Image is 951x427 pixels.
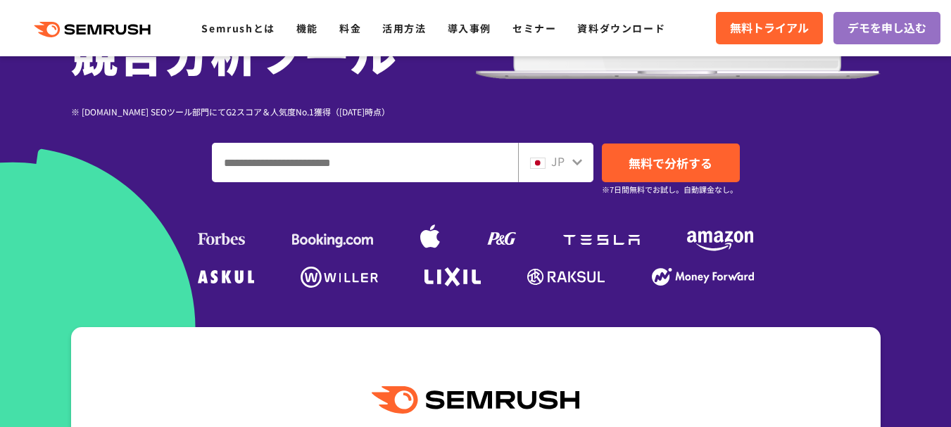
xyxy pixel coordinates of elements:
div: ※ [DOMAIN_NAME] SEOツール部門にてG2スコア＆人気度No.1獲得（[DATE]時点） [71,105,476,118]
a: 導入事例 [448,21,491,35]
a: セミナー [512,21,556,35]
a: 無料で分析する [602,144,740,182]
input: ドメイン、キーワードまたはURLを入力してください [213,144,517,181]
span: JP [551,153,565,170]
a: デモを申し込む [833,12,940,44]
span: デモを申し込む [848,19,926,37]
a: 活用方法 [382,21,426,35]
img: Semrush [372,386,579,414]
a: 機能 [296,21,318,35]
a: 料金 [339,21,361,35]
span: 無料で分析する [629,154,712,172]
a: Semrushとは [201,21,275,35]
small: ※7日間無料でお試し。自動課金なし。 [602,183,738,196]
a: 資料ダウンロード [577,21,665,35]
span: 無料トライアル [730,19,809,37]
a: 無料トライアル [716,12,823,44]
